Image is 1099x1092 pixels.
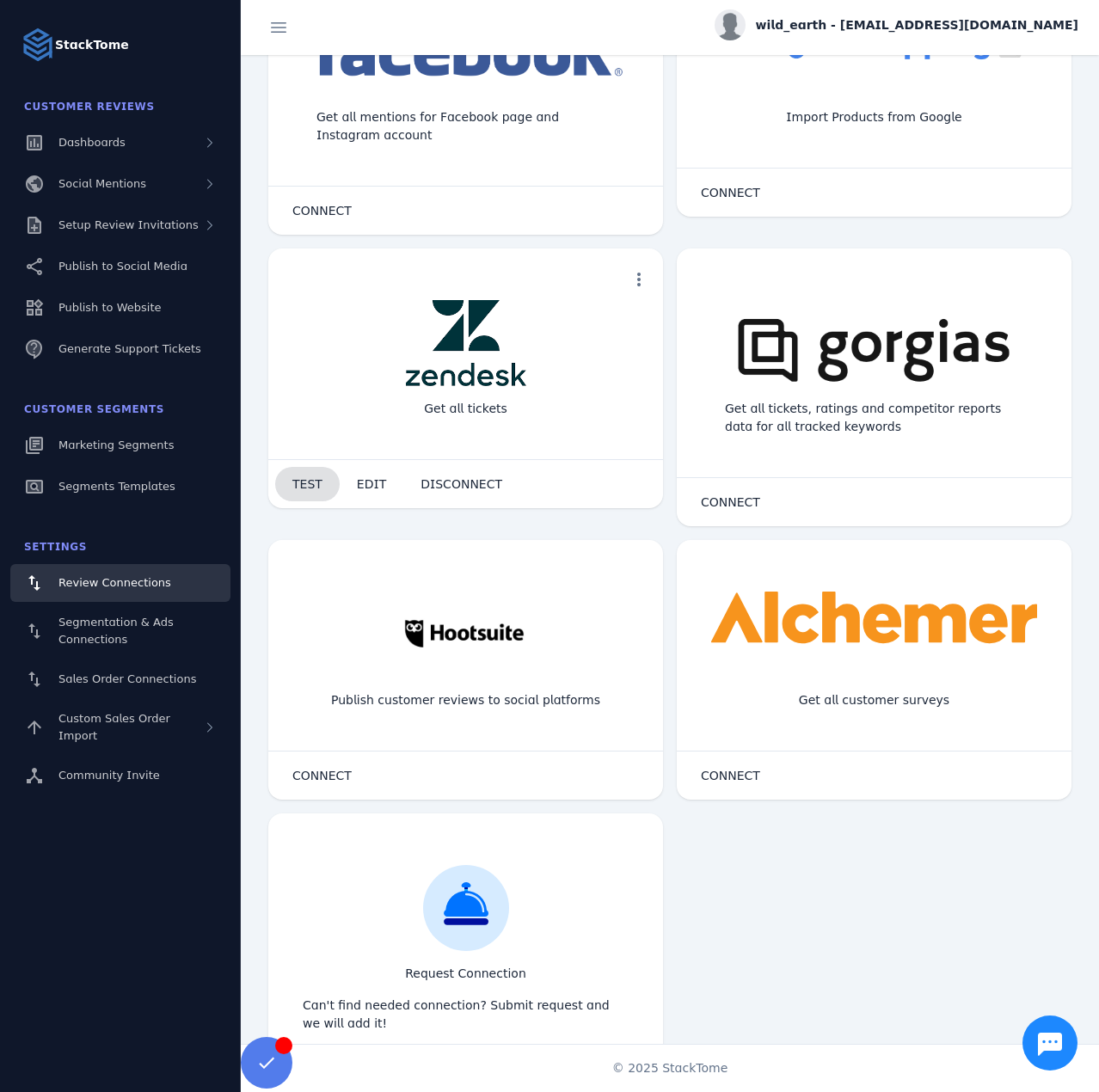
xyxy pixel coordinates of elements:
[423,865,509,951] img: request.svg
[275,193,369,228] button: CONNECT
[421,478,502,490] span: DISCONNECT
[340,467,403,501] button: EDIT
[58,218,199,231] span: Setup Review Invitations
[58,301,161,314] span: Publish to Website
[701,187,760,199] span: CONNECT
[711,592,1037,651] img: alchemer.svg
[711,300,1037,386] img: gorgias.png
[390,592,543,678] img: hootsuite.jpg
[684,758,777,793] button: CONNECT
[275,467,340,501] button: TEST
[292,770,352,782] span: CONNECT
[403,467,519,501] button: DISCONNECT
[715,9,1078,40] button: wild_earth - [EMAIL_ADDRESS][DOMAIN_NAME]
[58,439,174,451] span: Marketing Segments
[410,386,521,432] div: Get all tickets
[21,28,55,62] img: Logo image
[24,101,155,113] span: Customer Reviews
[275,758,369,793] button: CONNECT
[10,330,230,368] a: Generate Support Tickets
[303,95,629,158] div: Get all mentions for Facebook page and Instagram account
[10,605,230,657] a: Segmentation & Ads Connections
[292,205,352,217] span: CONNECT
[684,485,777,519] button: CONNECT
[58,616,174,646] span: Segmentation & Ads Connections
[715,9,746,40] img: profile.jpg
[58,480,175,493] span: Segments Templates
[10,426,230,464] a: Marketing Segments
[406,300,526,386] img: zendesk.png
[24,541,87,553] span: Settings
[303,997,629,1033] div: Can't find needed connection? Submit request and we will add it!
[58,136,126,149] span: Dashboards
[58,177,146,190] span: Social Mentions
[701,496,760,508] span: CONNECT
[357,478,386,490] span: EDIT
[10,757,230,794] a: Community Invite
[684,175,777,210] button: CONNECT
[317,678,614,723] div: Publish customer reviews to social platforms
[292,478,322,490] span: TEST
[58,260,187,273] span: Publish to Social Media
[10,248,230,285] a: Publish to Social Media
[612,1059,728,1077] span: © 2025 StackTome
[10,660,230,698] a: Sales Order Connections
[10,289,230,327] a: Publish to Website
[701,770,760,782] span: CONNECT
[10,468,230,506] a: Segments Templates
[391,951,540,997] div: Request Connection
[58,769,160,782] span: Community Invite
[55,36,129,54] strong: StackTome
[24,403,164,415] span: Customer Segments
[756,16,1078,34] span: wild_earth - [EMAIL_ADDRESS][DOMAIN_NAME]
[58,342,201,355] span: Generate Support Tickets
[10,564,230,602] a: Review Connections
[785,678,963,723] div: Get all customer surveys
[711,386,1037,450] div: Get all tickets, ratings and competitor reports data for all tracked keywords
[58,672,196,685] span: Sales Order Connections
[58,576,171,589] span: Review Connections
[622,262,656,297] button: more
[772,95,975,140] div: Import Products from Google
[58,712,170,742] span: Custom Sales Order Import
